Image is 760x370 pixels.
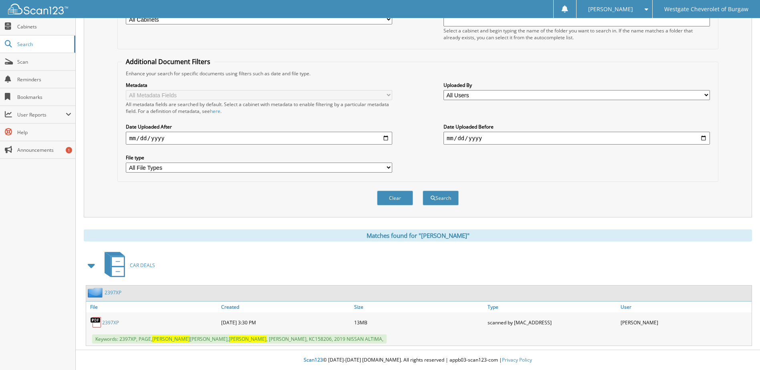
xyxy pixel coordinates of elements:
div: Matches found for "[PERSON_NAME]" [84,229,752,241]
div: All metadata fields are searched by default. Select a cabinet with metadata to enable filtering b... [126,101,392,115]
span: User Reports [17,111,66,118]
a: File [86,302,219,312]
div: Enhance your search for specific documents using filters such as date and file type. [122,70,714,77]
span: Westgate Cheverolet of Burgaw [664,7,748,12]
span: CAR DEALS [130,262,155,269]
a: here [210,108,220,115]
input: end [444,132,710,145]
div: [PERSON_NAME] [619,314,752,330]
div: [DATE] 3:30 PM [219,314,352,330]
a: CAR DEALS [100,249,155,281]
a: Privacy Policy [502,356,532,363]
div: 13MB [352,314,485,330]
span: [PERSON_NAME] [229,336,266,342]
a: User [619,302,752,312]
label: Metadata [126,82,392,88]
span: Bookmarks [17,94,71,101]
span: Scan [17,58,71,65]
span: Cabinets [17,23,71,30]
span: Scan123 [304,356,323,363]
label: Date Uploaded After [126,123,392,130]
div: 1 [66,147,72,153]
a: Created [219,302,352,312]
a: Type [486,302,619,312]
span: Keywords: 2397XP, PAGE, [PERSON_NAME], , [PERSON_NAME], KC158206, 2019 NISSAN ALTIMA, [92,334,387,344]
div: scanned by [MAC_ADDRESS] [486,314,619,330]
label: File type [126,154,392,161]
img: PDF.png [90,316,102,328]
label: Uploaded By [444,82,710,88]
a: 2397XP [102,319,119,326]
img: folder2.png [88,288,105,298]
a: Size [352,302,485,312]
div: © [DATE]-[DATE] [DOMAIN_NAME]. All rights reserved | appb03-scan123-com | [76,350,760,370]
input: start [126,132,392,145]
legend: Additional Document Filters [122,57,214,66]
a: 2397XP [105,289,121,296]
span: Announcements [17,147,71,153]
span: Reminders [17,76,71,83]
label: Date Uploaded Before [444,123,710,130]
img: scan123-logo-white.svg [8,4,68,14]
button: Search [423,191,459,205]
span: [PERSON_NAME] [588,7,633,12]
div: Select a cabinet and begin typing the name of the folder you want to search in. If the name match... [444,27,710,41]
span: Help [17,129,71,136]
button: Clear [377,191,413,205]
span: [PERSON_NAME] [152,336,190,342]
span: Search [17,41,70,48]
